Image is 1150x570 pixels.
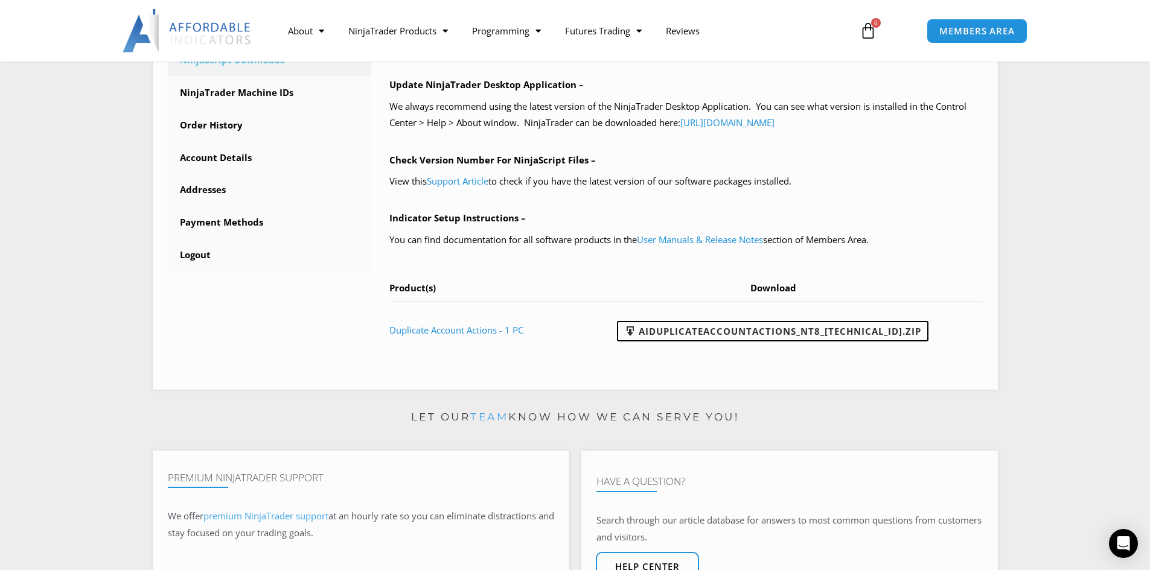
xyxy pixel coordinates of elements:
[389,282,436,294] span: Product(s)
[1109,529,1138,558] div: Open Intercom Messenger
[939,27,1015,36] span: MEMBERS AREA
[168,472,554,484] h4: Premium NinjaTrader Support
[389,154,596,166] b: Check Version Number For NinjaScript Files –
[389,232,983,249] p: You can find documentation for all software products in the section of Members Area.
[596,512,983,546] p: Search through our article database for answers to most common questions from customers and visit...
[168,510,203,522] span: We offer
[389,173,983,190] p: View this to check if you have the latest version of our software packages installed.
[168,207,372,238] a: Payment Methods
[276,17,336,45] a: About
[336,17,460,45] a: NinjaTrader Products
[276,17,846,45] nav: Menu
[168,239,372,271] a: Logout
[168,142,372,174] a: Account Details
[168,110,372,141] a: Order History
[153,408,998,427] p: Let our know how we can serve you!
[168,510,554,539] span: at an hourly rate so you can eliminate distractions and stay focused on your trading goals.
[596,475,983,487] h4: Have A Question?
[617,321,928,341] a: AIDuplicateAccountActions_NT8_[TECHNICAL_ID].zip
[871,18,881,28] span: 0
[460,17,553,45] a: Programming
[389,324,523,336] a: Duplicate Account Actions - 1 PC
[637,233,763,245] a: User Manuals & Release Notes
[168,174,372,206] a: Addresses
[842,13,895,48] a: 0
[654,17,712,45] a: Reviews
[553,17,654,45] a: Futures Trading
[389,98,983,132] p: We always recommend using the latest version of the NinjaTrader Desktop Application. You can see ...
[123,9,252,52] img: LogoAI | Affordable Indicators – NinjaTrader
[680,116,775,128] a: [URL][DOMAIN_NAME]
[168,77,372,109] a: NinjaTrader Machine IDs
[470,411,508,423] a: team
[750,282,796,294] span: Download
[389,78,584,90] b: Update NinjaTrader Desktop Application –
[203,510,328,522] a: premium NinjaTrader support
[427,175,488,187] a: Support Article
[389,212,526,224] b: Indicator Setup Instructions –
[927,19,1027,43] a: MEMBERS AREA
